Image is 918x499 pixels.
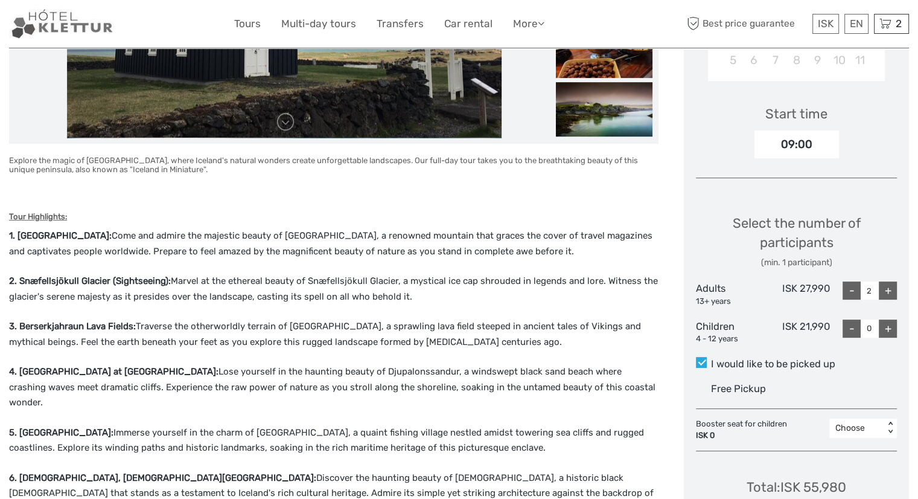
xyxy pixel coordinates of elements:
strong: Tour Highlights: [9,212,67,221]
p: Lose yourself in the haunting beauty of Djupalonssandur, a windswept black sand beach where crash... [9,364,658,411]
strong: 1. [GEOGRAPHIC_DATA]: [9,230,112,241]
button: Open LiveChat chat widget [139,19,153,33]
p: Traverse the otherworldly terrain of [GEOGRAPHIC_DATA], a sprawling lava field steeped in ancient... [9,319,658,350]
span: Best price guarantee [684,14,809,34]
strong: 6. [DEMOGRAPHIC_DATA], [DEMOGRAPHIC_DATA][GEOGRAPHIC_DATA]: [9,472,316,483]
div: 4 - 12 years [696,333,763,345]
div: ISK 27,990 [763,282,830,307]
div: Choose Tuesday, October 7th, 2025 [765,50,786,70]
a: Tours [234,15,261,33]
strong: 2. Snæfellsjökull Glacier (Sightseeing): [9,275,171,286]
strong: 3. Berserkjahraun Lava Fields: [9,321,136,332]
div: ISK 21,990 [763,320,830,345]
a: More [513,15,544,33]
div: Choose Sunday, October 5th, 2025 [722,50,743,70]
div: Choose Monday, October 6th, 2025 [744,50,765,70]
label: I would like to be picked up [696,357,897,372]
span: Free Pickup [711,383,766,394]
div: Choose Wednesday, October 8th, 2025 [786,50,807,70]
p: Come and admire the majestic beauty of [GEOGRAPHIC_DATA], a renowned mountain that graces the cov... [9,228,658,259]
div: + [879,282,897,300]
div: (min. 1 participant) [696,257,897,269]
div: - [843,320,861,338]
img: 6dc331e2f77f4ef5b093fa916e039999_slider_thumbnail.jpg [556,24,652,78]
h6: Explore the magic of [GEOGRAPHIC_DATA], where Iceland's natural wonders create unforgettable land... [9,156,658,175]
a: Transfers [377,15,424,33]
div: EN [844,14,869,34]
span: ISK [818,18,834,30]
div: 13+ years [696,296,763,307]
div: Booster seat for children [696,419,793,442]
img: 727d803917be480b8c1b49bee43b70c8_slider_thumbnail.jpg [556,82,652,137]
div: Total : ISK 55,980 [747,478,846,497]
a: Multi-day tours [281,15,356,33]
p: We're away right now. Please check back later! [17,21,136,31]
div: Choose [835,422,878,434]
p: Immerse yourself in the charm of [GEOGRAPHIC_DATA], a quaint fishing village nestled amidst tower... [9,425,658,456]
div: 09:00 [754,130,839,158]
img: Our services [9,9,116,39]
strong: 5. [GEOGRAPHIC_DATA]: [9,427,113,438]
div: ISK 0 [696,430,787,442]
div: Choose Thursday, October 9th, 2025 [807,50,828,70]
div: Children [696,320,763,345]
span: 2 [894,18,904,30]
a: Car rental [444,15,492,33]
strong: 4. [GEOGRAPHIC_DATA] at [GEOGRAPHIC_DATA]: [9,366,218,377]
p: Marvel at the ethereal beauty of Snæfellsjökull Glacier, a mystical ice cap shrouded in legends a... [9,274,658,304]
div: - [843,282,861,300]
div: < > [885,422,896,434]
div: Choose Saturday, October 11th, 2025 [850,50,871,70]
div: Adults [696,282,763,307]
div: Choose Friday, October 10th, 2025 [828,50,849,70]
div: Select the number of participants [696,214,897,269]
div: + [879,320,897,338]
div: Start time [765,105,827,123]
